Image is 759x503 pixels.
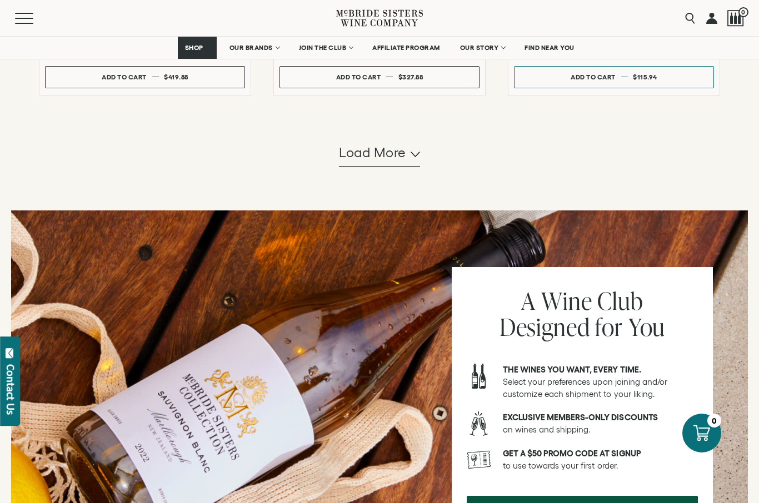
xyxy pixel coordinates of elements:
[738,7,748,17] span: 0
[185,44,204,52] span: SHOP
[229,44,273,52] span: OUR BRANDS
[336,69,381,85] div: Add to cart
[503,364,698,400] p: Select your preferences upon joining and/or customize each shipment to your liking.
[222,37,286,59] a: OUR BRANDS
[460,44,499,52] span: OUR STORY
[299,44,347,52] span: JOIN THE CLUB
[633,73,657,81] span: $115.94
[15,13,55,24] button: Mobile Menu Trigger
[503,449,641,458] strong: Get a $50 promo code at signup
[279,66,480,88] button: Add to cart $327.88
[178,37,217,59] a: SHOP
[503,447,698,472] p: to use towards your first order.
[503,365,641,374] strong: The wines you want, every time.
[292,37,360,59] a: JOIN THE CLUB
[45,66,245,88] button: Add to cart $419.88
[503,413,658,422] strong: Exclusive members-only discounts
[628,310,666,343] span: You
[525,44,575,52] span: FIND NEAR YOU
[514,66,714,88] button: Add to cart $115.94
[453,37,512,59] a: OUR STORY
[597,284,643,317] span: Club
[521,284,536,317] span: A
[164,73,188,81] span: $419.88
[571,69,616,85] div: Add to cart
[517,37,582,59] a: FIND NEAR YOU
[339,140,420,167] button: Load more
[398,73,423,81] span: $327.88
[102,69,147,85] div: Add to cart
[500,310,590,343] span: Designed
[541,284,592,317] span: Wine
[503,411,698,436] p: on wines and shipping.
[365,37,447,59] a: AFFILIATE PROGRAM
[595,310,623,343] span: for
[707,414,721,427] div: 0
[372,44,440,52] span: AFFILIATE PROGRAM
[339,143,406,162] span: Load more
[5,364,16,415] div: Contact Us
